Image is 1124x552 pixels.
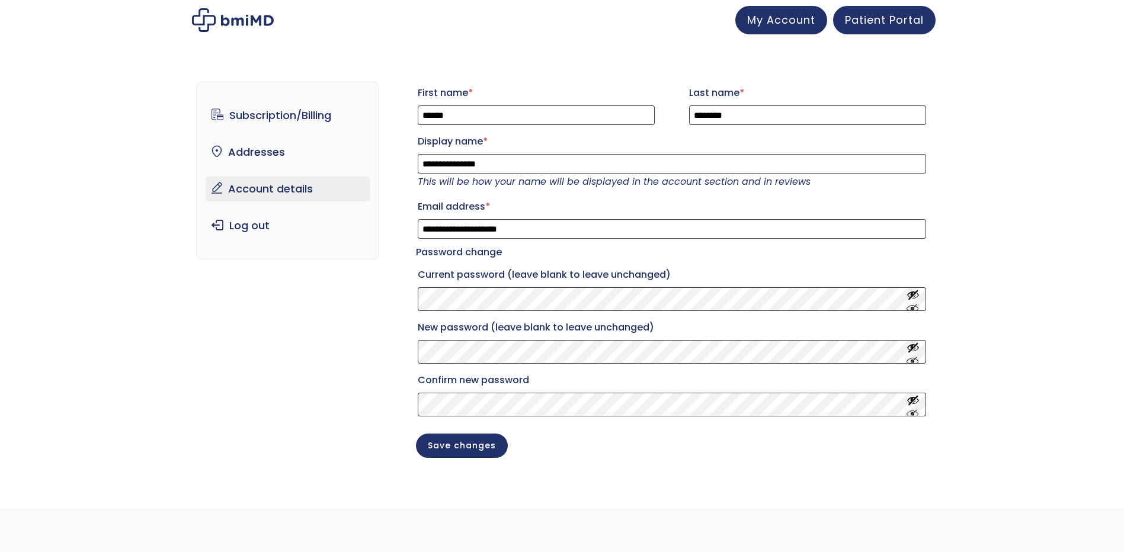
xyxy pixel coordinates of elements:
[416,244,502,261] legend: Password change
[833,6,936,34] a: Patient Portal
[907,341,920,363] button: Show password
[418,265,926,284] label: Current password (leave blank to leave unchanged)
[907,288,920,310] button: Show password
[418,84,655,102] label: First name
[196,82,379,259] nav: Account pages
[418,132,926,151] label: Display name
[907,394,920,416] button: Show password
[416,434,508,458] button: Save changes
[206,176,370,201] a: Account details
[735,6,827,34] a: My Account
[418,318,926,337] label: New password (leave blank to leave unchanged)
[418,175,811,188] em: This will be how your name will be displayed in the account section and in reviews
[206,103,370,128] a: Subscription/Billing
[845,12,924,27] span: Patient Portal
[747,12,815,27] span: My Account
[689,84,926,102] label: Last name
[206,213,370,238] a: Log out
[192,8,274,32] img: My account
[418,197,926,216] label: Email address
[206,140,370,165] a: Addresses
[418,371,926,390] label: Confirm new password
